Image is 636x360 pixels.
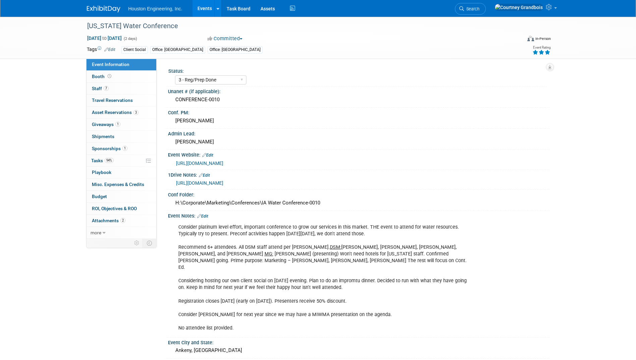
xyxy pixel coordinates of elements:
div: Event Rating [532,46,551,49]
div: CONFERENCE-0010 [173,95,544,105]
span: 1 [122,146,127,151]
a: Giveaways1 [86,119,156,130]
div: Event Format [482,35,551,45]
a: more [86,227,156,239]
span: Tasks [91,158,114,163]
img: Courtney Grandbois [495,4,543,11]
span: 7 [104,86,109,91]
span: Event Information [92,62,129,67]
a: Budget [86,191,156,202]
img: ExhibitDay [87,6,120,12]
span: Booth [92,74,113,79]
div: Office: [GEOGRAPHIC_DATA] [208,46,263,53]
span: 1 [115,122,120,127]
div: [US_STATE] Water Conference [85,20,512,32]
a: Event Information [86,59,156,70]
a: Attachments2 [86,215,156,227]
span: Search [464,6,479,11]
a: [URL][DOMAIN_NAME] [176,180,223,186]
div: Unanet # (if applicable): [168,86,550,95]
span: to [101,36,108,41]
td: Personalize Event Tab Strip [131,239,143,247]
span: Booth not reserved yet [106,74,113,79]
span: ROI, Objectives & ROO [92,206,137,211]
span: more [91,230,101,235]
span: Asset Reservations [92,110,138,115]
span: Sponsorships [92,146,127,151]
div: In-Person [535,36,551,41]
u: DSM: [330,244,341,250]
span: Shipments [92,134,114,139]
img: Format-Inperson.png [527,36,534,41]
a: Staff7 [86,83,156,95]
div: Event Notes: [168,211,550,220]
a: Edit [202,153,213,158]
span: 3 [133,110,138,115]
a: Edit [197,214,208,219]
a: Travel Reservations [86,95,156,106]
div: Admin Lead: [168,129,550,137]
div: Ankeny, [GEOGRAPHIC_DATA] [173,345,544,356]
a: Playbook [86,167,156,178]
div: Event City and State: [168,338,550,346]
div: Client Social [121,46,148,53]
span: Giveaways [92,122,120,127]
a: Tasks94% [86,155,156,167]
div: 1Drive Notes: [168,170,550,179]
div: Conf Folder: [168,190,550,198]
a: Sponsorships1 [86,143,156,155]
div: Conf. PM: [168,108,550,116]
span: Budget [92,194,107,199]
span: Travel Reservations [92,98,133,103]
span: 2 [120,218,125,223]
u: MG: [265,251,273,257]
div: [PERSON_NAME] [173,116,544,126]
span: 94% [105,158,114,163]
a: Booth [86,71,156,82]
span: Attachments [92,218,125,223]
div: H:\Corporate\Marketing\Conferences\IA Water Conference-0010 [173,198,544,208]
span: [DATE] [DATE] [87,35,122,41]
a: Edit [199,173,210,178]
a: Asset Reservations3 [86,107,156,118]
div: Office: [GEOGRAPHIC_DATA] [150,46,205,53]
a: Edit [104,47,115,52]
span: Playbook [92,170,111,175]
td: Tags [87,46,115,54]
span: Staff [92,86,109,91]
span: (2 days) [123,37,137,41]
span: Houston Engineering, Inc. [128,6,182,11]
button: Committed [205,35,245,42]
div: [PERSON_NAME] [173,137,544,147]
span: Misc. Expenses & Credits [92,182,144,187]
a: Misc. Expenses & Credits [86,179,156,190]
a: [URL][DOMAIN_NAME] [176,161,223,166]
a: Search [455,3,486,15]
a: ROI, Objectives & ROO [86,203,156,215]
div: Status: [168,66,546,74]
a: Shipments [86,131,156,142]
div: Consider platinum level effort, important conference to grow our services in this market. THE eve... [174,221,476,335]
div: Event Website: [168,150,550,159]
td: Toggle Event Tabs [142,239,156,247]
